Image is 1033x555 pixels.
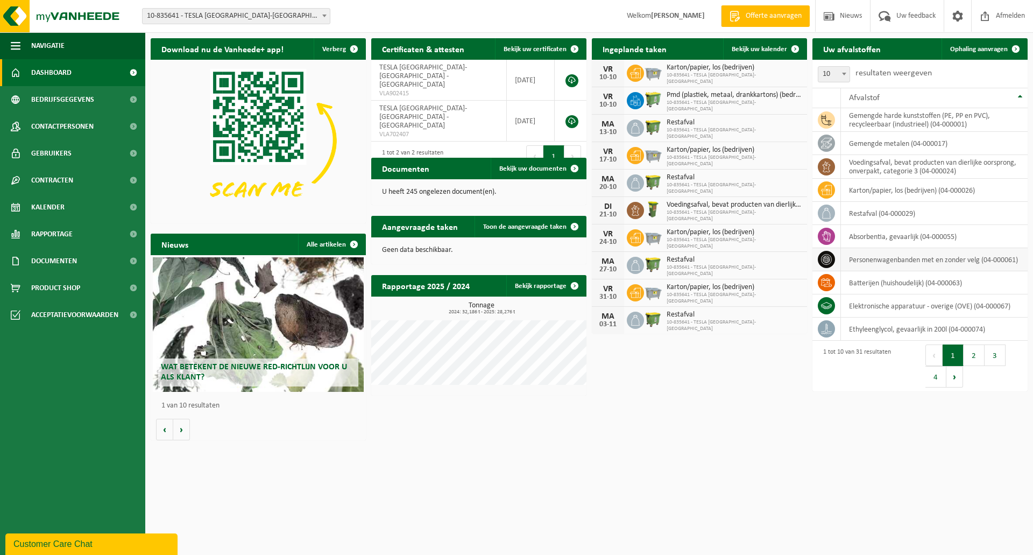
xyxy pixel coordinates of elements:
[161,363,347,382] span: Wat betekent de nieuwe RED-richtlijn voor u als klant?
[377,302,586,315] h3: Tonnage
[314,38,365,60] button: Verberg
[597,120,619,129] div: MA
[161,402,360,410] p: 1 van 10 resultaten
[849,94,880,102] span: Afvalstof
[506,275,585,297] a: Bekijk rapportage
[644,228,662,246] img: WB-2500-GAL-GY-01
[31,32,65,59] span: Navigatie
[322,46,346,53] span: Verberg
[371,158,440,179] h2: Documenten
[151,60,366,221] img: Download de VHEPlus App
[31,86,94,113] span: Bedrijfsgegevens
[156,419,173,440] button: Vorige
[371,216,469,237] h2: Aangevraagde taken
[743,11,804,22] span: Offerte aanvragen
[597,184,619,191] div: 20-10
[841,202,1028,225] td: restafval (04-000029)
[153,257,364,392] a: Wat betekent de nieuwe RED-richtlijn voor u als klant?
[667,127,802,140] span: 10-835641 - TESLA [GEOGRAPHIC_DATA]-[GEOGRAPHIC_DATA]
[504,46,567,53] span: Bekijk uw certificaten
[943,345,964,366] button: 1
[298,234,365,255] a: Alle artikelen
[382,188,576,196] p: U heeft 245 ongelezen document(en).
[644,200,662,219] img: WB-0060-HPE-GN-50
[31,167,73,194] span: Contracten
[818,66,850,82] span: 10
[667,237,802,250] span: 10-835641 - TESLA [GEOGRAPHIC_DATA]-[GEOGRAPHIC_DATA]
[31,113,94,140] span: Contactpersonen
[667,256,802,264] span: Restafval
[667,100,802,113] span: 10-835641 - TESLA [GEOGRAPHIC_DATA]-[GEOGRAPHIC_DATA]
[597,65,619,74] div: VR
[597,266,619,273] div: 27-10
[985,345,1006,366] button: 3
[143,9,330,24] span: 10-835641 - TESLA BELGIUM-GENT - SINT-MARTENS-LATEM
[173,419,190,440] button: Volgende
[667,319,802,332] span: 10-835641 - TESLA [GEOGRAPHIC_DATA]-[GEOGRAPHIC_DATA]
[491,158,585,179] a: Bekijk uw documenten
[379,64,467,89] span: TESLA [GEOGRAPHIC_DATA]-[GEOGRAPHIC_DATA] - [GEOGRAPHIC_DATA]
[667,146,802,154] span: Karton/papier, los (bedrijven)
[495,38,585,60] a: Bekijk uw certificaten
[812,38,892,59] h2: Uw afvalstoffen
[597,74,619,81] div: 10-10
[841,155,1028,179] td: voedingsafval, bevat producten van dierlijke oorsprong, onverpakt, categorie 3 (04-000024)
[946,366,963,388] button: Next
[855,69,932,78] label: resultaten weergeven
[667,173,802,182] span: Restafval
[379,130,498,139] span: VLA702407
[644,255,662,273] img: WB-1100-HPE-GN-50
[841,132,1028,155] td: gemengde metalen (04-000017)
[507,60,555,101] td: [DATE]
[667,311,802,319] span: Restafval
[644,283,662,301] img: WB-2500-GAL-GY-01
[667,292,802,305] span: 10-835641 - TESLA [GEOGRAPHIC_DATA]-[GEOGRAPHIC_DATA]
[379,89,498,98] span: VLA902415
[964,345,985,366] button: 2
[499,165,567,172] span: Bekijk uw documenten
[483,223,567,230] span: Toon de aangevraagde taken
[644,118,662,136] img: WB-1100-HPE-GN-50
[818,343,891,389] div: 1 tot 10 van 31 resultaten
[31,301,118,328] span: Acceptatievoorwaarden
[597,156,619,164] div: 17-10
[721,5,810,27] a: Offerte aanvragen
[651,12,705,20] strong: [PERSON_NAME]
[5,531,180,555] iframe: chat widget
[667,154,802,167] span: 10-835641 - TESLA [GEOGRAPHIC_DATA]-[GEOGRAPHIC_DATA]
[597,238,619,246] div: 24-10
[377,144,443,168] div: 1 tot 2 van 2 resultaten
[667,209,802,222] span: 10-835641 - TESLA [GEOGRAPHIC_DATA]-[GEOGRAPHIC_DATA]
[841,271,1028,294] td: batterijen (huishoudelijk) (04-000063)
[841,294,1028,318] td: elektronische apparatuur - overige (OVE) (04-000067)
[31,59,72,86] span: Dashboard
[667,228,802,237] span: Karton/papier, los (bedrijven)
[723,38,806,60] a: Bekijk uw kalender
[950,46,1008,53] span: Ophaling aanvragen
[151,234,199,255] h2: Nieuws
[597,147,619,156] div: VR
[841,179,1028,202] td: karton/papier, los (bedrijven) (04-000026)
[151,38,294,59] h2: Download nu de Vanheede+ app!
[667,91,802,100] span: Pmd (plastiek, metaal, drankkartons) (bedrijven)
[732,46,787,53] span: Bekijk uw kalender
[644,310,662,328] img: WB-1100-HPE-GN-50
[371,275,480,296] h2: Rapportage 2025 / 2024
[841,225,1028,248] td: absorbentia, gevaarlijk (04-000055)
[597,211,619,219] div: 21-10
[597,129,619,136] div: 13-10
[644,63,662,81] img: WB-2500-GAL-GY-01
[597,230,619,238] div: VR
[667,72,802,85] span: 10-835641 - TESLA [GEOGRAPHIC_DATA]-[GEOGRAPHIC_DATA]
[526,145,543,167] button: Previous
[142,8,330,24] span: 10-835641 - TESLA BELGIUM-GENT - SINT-MARTENS-LATEM
[592,38,677,59] h2: Ingeplande taken
[667,201,802,209] span: Voedingsafval, bevat producten van dierlijke oorsprong, onverpakt, categorie 3
[31,275,80,301] span: Product Shop
[377,310,586,315] span: 2024: 32,186 t - 2025: 28,276 t
[31,248,77,275] span: Documenten
[925,366,946,388] button: 4
[597,293,619,301] div: 31-10
[925,345,943,366] button: Previous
